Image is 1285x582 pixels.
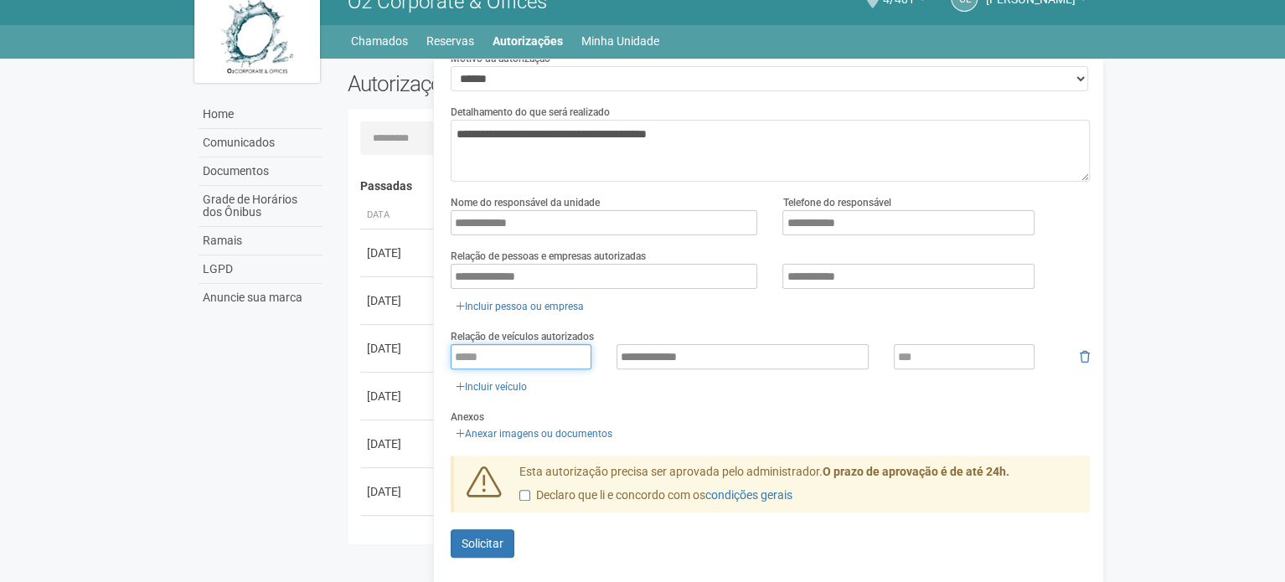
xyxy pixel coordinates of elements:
div: [DATE] [367,245,429,261]
a: Anuncie sua marca [199,284,323,312]
input: Declaro que li e concordo com oscondições gerais [519,490,530,501]
label: Detalhamento do que será realizado [451,105,610,120]
a: condições gerais [705,488,792,502]
div: [DATE] [367,435,429,452]
a: Documentos [199,157,323,186]
a: Comunicados [199,129,323,157]
label: Nome do responsável da unidade [451,195,600,210]
h2: Autorizações [348,71,706,96]
div: [DATE] [367,388,429,404]
h4: Passadas [360,180,1078,193]
a: Incluir pessoa ou empresa [451,297,589,316]
label: Relação de veículos autorizados [451,329,594,344]
label: Relação de pessoas e empresas autorizadas [451,249,646,264]
a: Grade de Horários dos Ônibus [199,186,323,227]
div: [DATE] [367,292,429,309]
a: LGPD [199,255,323,284]
a: Reservas [426,29,474,53]
a: Minha Unidade [581,29,659,53]
div: [DATE] [367,483,429,500]
a: Anexar imagens ou documentos [451,425,617,443]
strong: O prazo de aprovação é de até 24h. [823,465,1009,478]
div: [DATE] [367,531,429,548]
span: Solicitar [462,537,503,550]
a: Chamados [351,29,408,53]
label: Declaro que li e concordo com os [519,487,792,504]
div: [DATE] [367,340,429,357]
i: Remover [1080,351,1090,363]
label: Anexos [451,409,484,425]
div: Esta autorização precisa ser aprovada pelo administrador. [507,464,1090,512]
a: Autorizações [493,29,563,53]
a: Home [199,100,323,129]
a: Incluir veículo [451,378,532,396]
th: Data [360,202,436,229]
a: Ramais [199,227,323,255]
label: Telefone do responsável [782,195,890,210]
button: Solicitar [451,529,514,558]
